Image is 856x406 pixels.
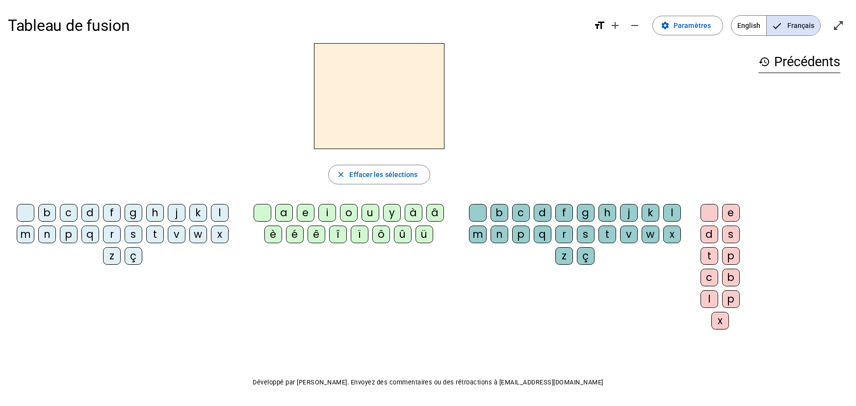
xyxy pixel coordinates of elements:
div: n [38,226,56,243]
div: s [125,226,142,243]
div: ê [308,226,325,243]
div: w [642,226,659,243]
div: ç [577,247,595,265]
div: p [512,226,530,243]
div: l [211,204,229,222]
div: k [642,204,659,222]
span: English [731,16,766,35]
div: w [189,226,207,243]
div: d [534,204,551,222]
div: ü [415,226,433,243]
p: Développé par [PERSON_NAME]. Envoyez des commentaires ou des rétroactions à [EMAIL_ADDRESS][DOMAI... [8,377,848,388]
div: g [125,204,142,222]
button: Entrer en plein écran [829,16,848,35]
div: p [722,247,740,265]
div: m [17,226,34,243]
mat-icon: settings [661,21,670,30]
div: z [555,247,573,265]
div: h [146,204,164,222]
mat-icon: history [758,56,770,68]
div: p [722,290,740,308]
button: Augmenter la taille de la police [605,16,625,35]
mat-icon: format_size [594,20,605,31]
div: x [711,312,729,330]
div: d [700,226,718,243]
div: g [577,204,595,222]
div: é [286,226,304,243]
div: l [663,204,681,222]
div: q [81,226,99,243]
div: p [60,226,78,243]
div: i [318,204,336,222]
div: è [264,226,282,243]
div: q [534,226,551,243]
div: k [189,204,207,222]
div: v [168,226,185,243]
mat-icon: remove [629,20,641,31]
div: c [60,204,78,222]
div: t [700,247,718,265]
div: r [555,226,573,243]
div: t [146,226,164,243]
div: v [620,226,638,243]
div: s [577,226,595,243]
div: n [491,226,508,243]
mat-button-toggle-group: Language selection [731,15,821,36]
button: Effacer les sélections [328,165,430,184]
div: ç [125,247,142,265]
div: e [297,204,314,222]
div: t [598,226,616,243]
div: ô [372,226,390,243]
button: Diminuer la taille de la police [625,16,645,35]
div: à [405,204,422,222]
div: y [383,204,401,222]
h3: Précédents [758,51,840,73]
div: d [81,204,99,222]
span: Paramètres [674,20,711,31]
div: f [555,204,573,222]
div: e [722,204,740,222]
div: h [598,204,616,222]
div: j [620,204,638,222]
mat-icon: add [609,20,621,31]
mat-icon: close [337,170,345,179]
div: b [38,204,56,222]
div: r [103,226,121,243]
span: Effacer les sélections [349,169,417,180]
button: Paramètres [652,16,723,35]
div: x [663,226,681,243]
div: î [329,226,347,243]
div: c [512,204,530,222]
div: b [491,204,508,222]
div: l [700,290,718,308]
div: z [103,247,121,265]
div: m [469,226,487,243]
mat-icon: open_in_full [832,20,844,31]
div: â [426,204,444,222]
div: x [211,226,229,243]
div: u [362,204,379,222]
div: û [394,226,412,243]
div: o [340,204,358,222]
div: a [275,204,293,222]
div: c [700,269,718,286]
h1: Tableau de fusion [8,10,586,41]
div: j [168,204,185,222]
div: s [722,226,740,243]
div: ï [351,226,368,243]
div: f [103,204,121,222]
span: Français [767,16,820,35]
div: b [722,269,740,286]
